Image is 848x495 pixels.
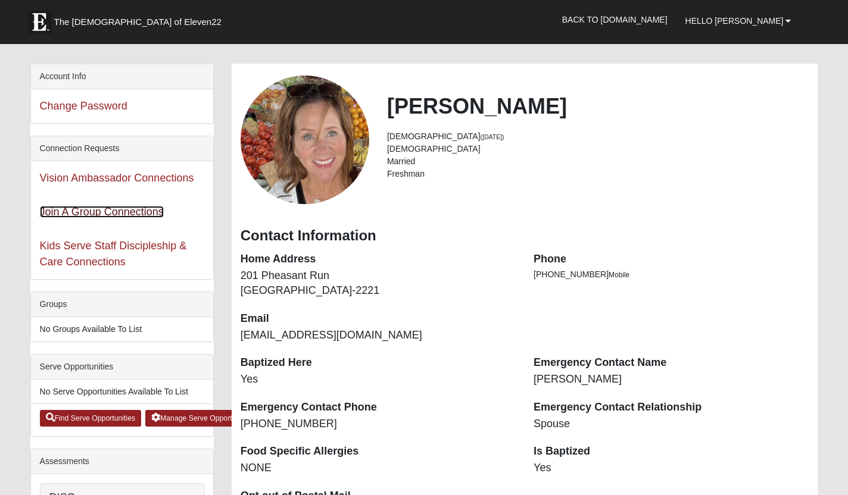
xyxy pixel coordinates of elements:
dt: Emergency Contact Name [534,355,809,371]
h3: Contact Information [241,227,809,245]
dd: [PHONE_NUMBER] [241,416,516,432]
a: View Fullsize Photo [241,76,369,204]
a: Change Password [40,100,127,112]
dt: Emergency Contact Relationship [534,400,809,415]
a: Kids Serve Staff Discipleship & Care Connections [40,240,187,268]
dd: Yes [534,460,809,476]
li: No Groups Available To List [31,317,213,342]
dt: Food Specific Allergies [241,444,516,459]
li: [PHONE_NUMBER] [534,268,809,281]
li: Married [387,155,809,168]
span: The [DEMOGRAPHIC_DATA] of Eleven22 [54,16,222,28]
li: [DEMOGRAPHIC_DATA] [387,143,809,155]
dd: [PERSON_NAME] [534,372,809,387]
dt: Email [241,311,516,327]
li: [DEMOGRAPHIC_DATA] [387,130,809,143]
dd: Spouse [534,416,809,432]
li: No Serve Opportunities Available To List [31,380,213,404]
div: Groups [31,292,213,317]
a: Manage Serve Opportunities [145,410,259,427]
img: Eleven22 logo [27,10,51,34]
dt: Emergency Contact Phone [241,400,516,415]
a: Hello [PERSON_NAME] [676,6,800,36]
div: Assessments [31,449,213,474]
a: Join A Group Connections [40,206,164,218]
div: Account Info [31,64,213,89]
div: Serve Opportunities [31,355,213,380]
a: Back to [DOMAIN_NAME] [553,5,676,35]
dt: Is Baptized [534,444,809,459]
dt: Phone [534,252,809,267]
a: Vision Ambassador Connections [40,172,194,184]
dd: 201 Pheasant Run [GEOGRAPHIC_DATA]-2221 [241,268,516,299]
dt: Baptized Here [241,355,516,371]
h2: [PERSON_NAME] [387,93,809,119]
dd: [EMAIL_ADDRESS][DOMAIN_NAME] [241,328,516,343]
a: The [DEMOGRAPHIC_DATA] of Eleven22 [21,4,260,34]
a: Find Serve Opportunities [40,410,142,427]
div: Connection Requests [31,136,213,161]
span: Hello [PERSON_NAME] [685,16,784,26]
dt: Home Address [241,252,516,267]
dd: Yes [241,372,516,387]
span: Mobile [609,271,629,279]
small: ([DATE]) [481,133,504,140]
dd: NONE [241,460,516,476]
li: Freshman [387,168,809,180]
